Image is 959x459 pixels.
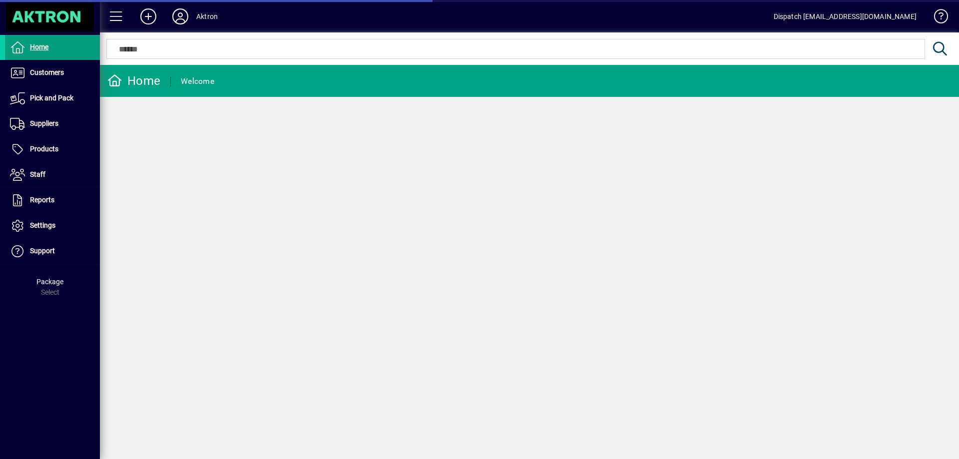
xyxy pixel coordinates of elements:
span: Customers [30,68,64,76]
span: Home [30,43,48,51]
span: Support [30,247,55,255]
span: Staff [30,170,45,178]
a: Settings [5,213,100,238]
span: Products [30,145,58,153]
span: Package [36,278,63,286]
a: Support [5,239,100,264]
span: Suppliers [30,119,58,127]
a: Suppliers [5,111,100,136]
span: Settings [30,221,55,229]
span: Reports [30,196,54,204]
a: Products [5,137,100,162]
div: Home [107,73,160,89]
a: Pick and Pack [5,86,100,111]
div: Aktron [196,8,218,24]
a: Knowledge Base [927,2,947,34]
a: Customers [5,60,100,85]
button: Add [132,7,164,25]
button: Profile [164,7,196,25]
span: Pick and Pack [30,94,73,102]
a: Reports [5,188,100,213]
div: Welcome [181,73,214,89]
div: Dispatch [EMAIL_ADDRESS][DOMAIN_NAME] [774,8,917,24]
a: Staff [5,162,100,187]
